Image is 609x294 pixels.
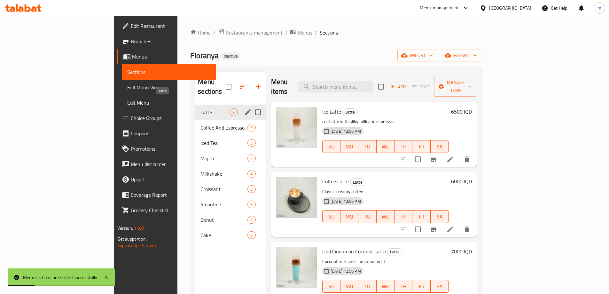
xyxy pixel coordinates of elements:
img: Coffee Latte [276,177,317,218]
span: Latte [200,108,230,116]
span: Milkshake [200,170,247,178]
button: SA [431,280,449,293]
a: Full Menu View [122,80,216,95]
span: Coverage Report [131,191,211,199]
button: Add section [251,79,266,94]
button: import [397,50,438,61]
div: Milkshake4 [195,166,266,181]
button: SA [431,140,449,153]
span: TU [361,142,374,151]
span: Edit Menu [127,99,211,107]
li: / [315,29,317,36]
span: Edit Restaurant [131,22,211,30]
div: Latte [387,248,402,256]
span: Select section first [408,82,434,92]
span: FR [415,282,428,291]
img: Ice Latte [276,107,317,148]
button: SU [322,280,340,293]
a: Edit menu item [446,226,454,233]
a: Grocery Checklist [117,203,216,218]
button: TU [358,280,376,293]
span: Coupons [131,130,211,137]
span: Coffee Latte [322,177,349,186]
button: edit [243,107,253,117]
span: FR [415,142,428,151]
span: Select to update [411,223,425,236]
div: items [247,170,255,178]
nav: Menu sections [195,102,266,245]
a: Menu disclaimer [117,156,216,172]
span: Mojito [200,155,247,162]
a: Menus [117,49,216,64]
span: Cake [200,231,247,239]
span: Inactive [221,53,240,59]
div: Menu-management [420,4,459,12]
span: Select section [374,80,388,93]
h6: 6500 IQD [451,107,472,116]
span: Select to update [411,153,425,166]
span: Get support on: [117,235,147,243]
div: Smoothie [200,201,247,208]
div: Donut [200,216,247,224]
button: FR [412,140,430,153]
a: Menus [290,28,312,37]
a: Coupons [117,126,216,141]
a: Edit menu item [446,155,454,163]
button: Manage items [434,77,477,97]
span: 3 [248,186,255,192]
span: Branches [131,37,211,45]
span: 2 [248,217,255,223]
span: [DATE] 12:56 PM [328,198,363,204]
a: Coverage Report [117,187,216,203]
span: SA [433,212,446,221]
span: import [402,52,433,60]
span: TU [361,282,374,291]
button: Add [388,82,408,92]
h6: 6000 IQD [451,177,472,186]
span: Latte [387,248,402,256]
li: / [285,29,287,36]
h6: 7000 IQD [451,247,472,256]
span: Coffee And Espresso [200,124,247,131]
a: Choice Groups [117,110,216,126]
span: Iced Cinnamon Cocunot Latte [322,247,386,256]
p: Coconut milk and cinnamon twist [322,258,449,266]
h2: Menu items [271,77,290,96]
div: Coffee And Espresso9 [195,120,266,135]
button: MO [340,140,358,153]
div: items [247,201,255,208]
button: SU [322,210,340,223]
span: Promotions [131,145,211,153]
button: WE [377,210,394,223]
div: items [247,231,255,239]
div: Croissant3 [195,181,266,197]
span: WE [379,212,392,221]
button: SA [431,210,449,223]
span: Iced Tea [200,139,247,147]
span: TH [397,212,410,221]
div: Latte [342,108,358,116]
a: Promotions [117,141,216,156]
button: MO [340,210,358,223]
span: FR [415,212,428,221]
span: SU [325,282,338,291]
button: WE [377,140,394,153]
span: Version: [117,224,133,232]
span: TH [397,142,410,151]
button: TH [394,210,412,223]
span: [DATE] 12:56 PM [328,128,363,134]
span: Ice Latte [322,107,341,116]
span: 3 [230,109,237,115]
p: cold latte with silky milk and espresso [322,118,449,126]
span: Full Menu View [127,83,211,91]
div: Mojito5 [195,151,266,166]
span: SA [433,142,446,151]
div: items [230,108,238,116]
span: SU [325,212,338,221]
span: MO [343,142,356,151]
span: 3 [248,202,255,208]
div: items [247,124,255,131]
span: Menus [298,29,312,36]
